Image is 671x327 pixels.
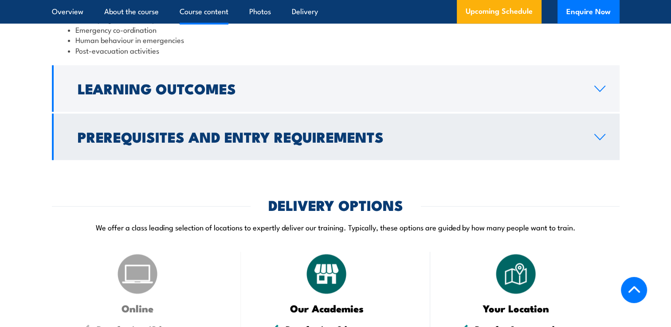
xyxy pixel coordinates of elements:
[452,303,580,313] h3: Your Location
[78,82,580,94] h2: Learning Outcomes
[68,35,604,45] li: Human behaviour in emergencies
[263,303,390,313] h3: Our Academies
[52,65,620,112] a: Learning Outcomes
[52,113,620,160] a: Prerequisites and Entry Requirements
[68,24,604,35] li: Emergency co-ordination
[52,222,620,232] p: We offer a class leading selection of locations to expertly deliver our training. Typically, thes...
[74,303,201,313] h3: Online
[78,130,580,143] h2: Prerequisites and Entry Requirements
[268,199,403,211] h2: DELIVERY OPTIONS
[68,45,604,55] li: Post-evacuation activities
